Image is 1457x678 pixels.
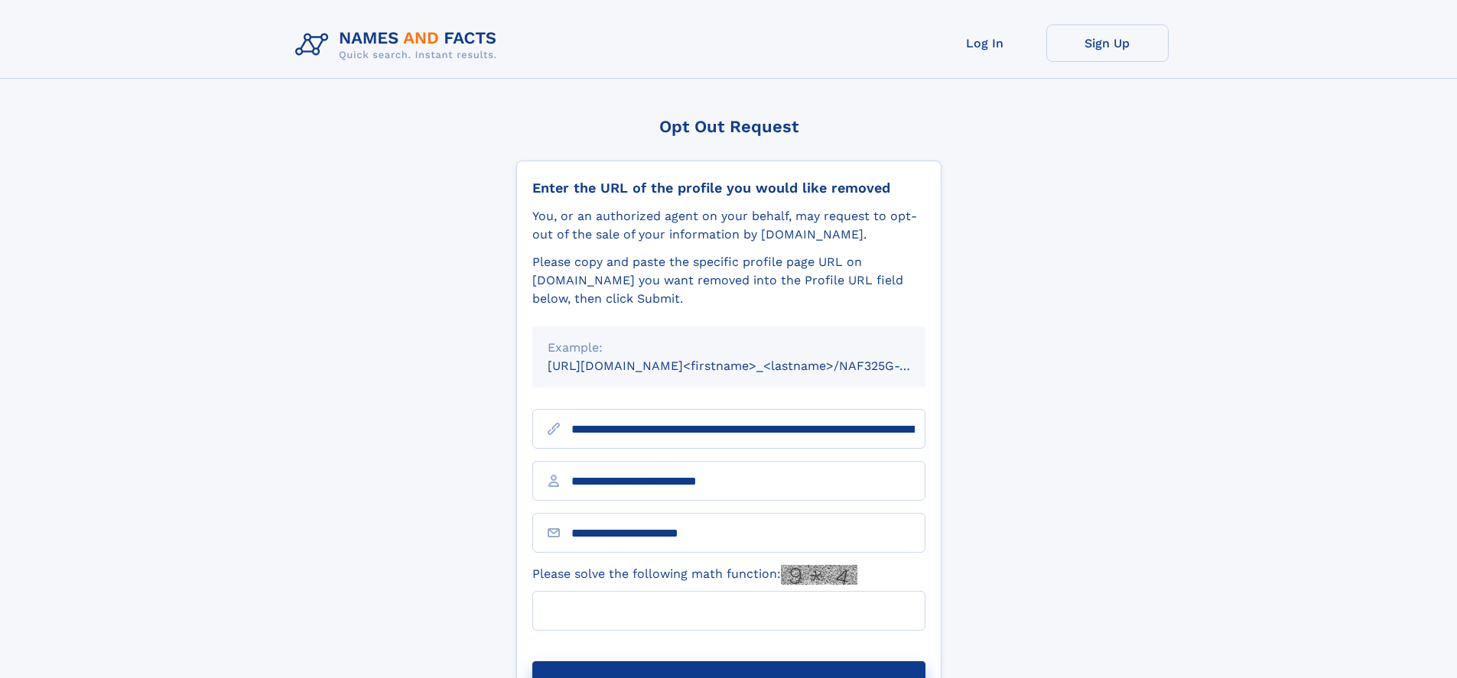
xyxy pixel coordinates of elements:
div: Opt Out Request [516,117,942,136]
label: Please solve the following math function: [532,565,857,585]
small: [URL][DOMAIN_NAME]<firstname>_<lastname>/NAF325G-xxxxxxxx [548,358,955,373]
img: Logo Names and Facts [289,24,509,66]
div: Please copy and paste the specific profile page URL on [DOMAIN_NAME] you want removed into the Pr... [532,253,925,308]
a: Sign Up [1046,24,1169,62]
a: Log In [924,24,1046,62]
div: Enter the URL of the profile you would like removed [532,180,925,196]
div: Example: [548,339,910,357]
div: You, or an authorized agent on your behalf, may request to opt-out of the sale of your informatio... [532,207,925,244]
